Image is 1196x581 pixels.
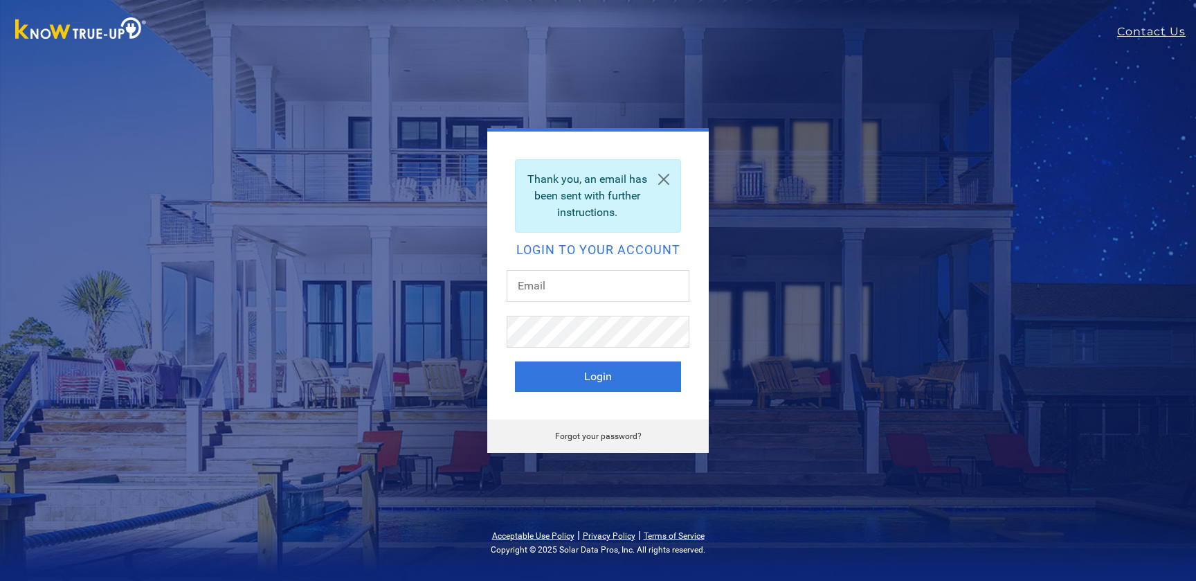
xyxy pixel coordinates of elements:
[644,531,705,541] a: Terms of Service
[555,431,642,441] a: Forgot your password?
[577,528,580,542] span: |
[647,160,680,199] a: Close
[1117,24,1196,40] a: Contact Us
[583,531,635,541] a: Privacy Policy
[507,270,689,302] input: Email
[492,531,574,541] a: Acceptable Use Policy
[515,159,681,233] div: Thank you, an email has been sent with further instructions.
[515,361,681,392] button: Login
[515,244,681,256] h2: Login to your account
[8,15,154,46] img: Know True-Up
[638,528,641,542] span: |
